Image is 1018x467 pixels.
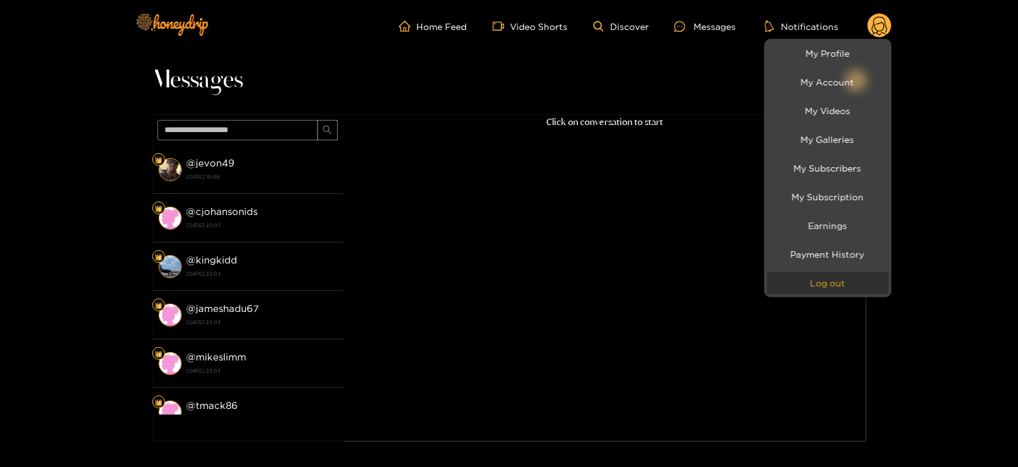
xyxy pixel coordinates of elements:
a: Payment History [767,243,889,265]
a: Earnings [767,214,889,237]
a: My Galleries [767,128,889,151]
a: My Account [767,71,889,93]
a: My Profile [767,42,889,64]
a: My Videos [767,100,889,122]
a: My Subscribers [767,157,889,179]
a: My Subscription [767,186,889,208]
button: Log out [767,272,889,294]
